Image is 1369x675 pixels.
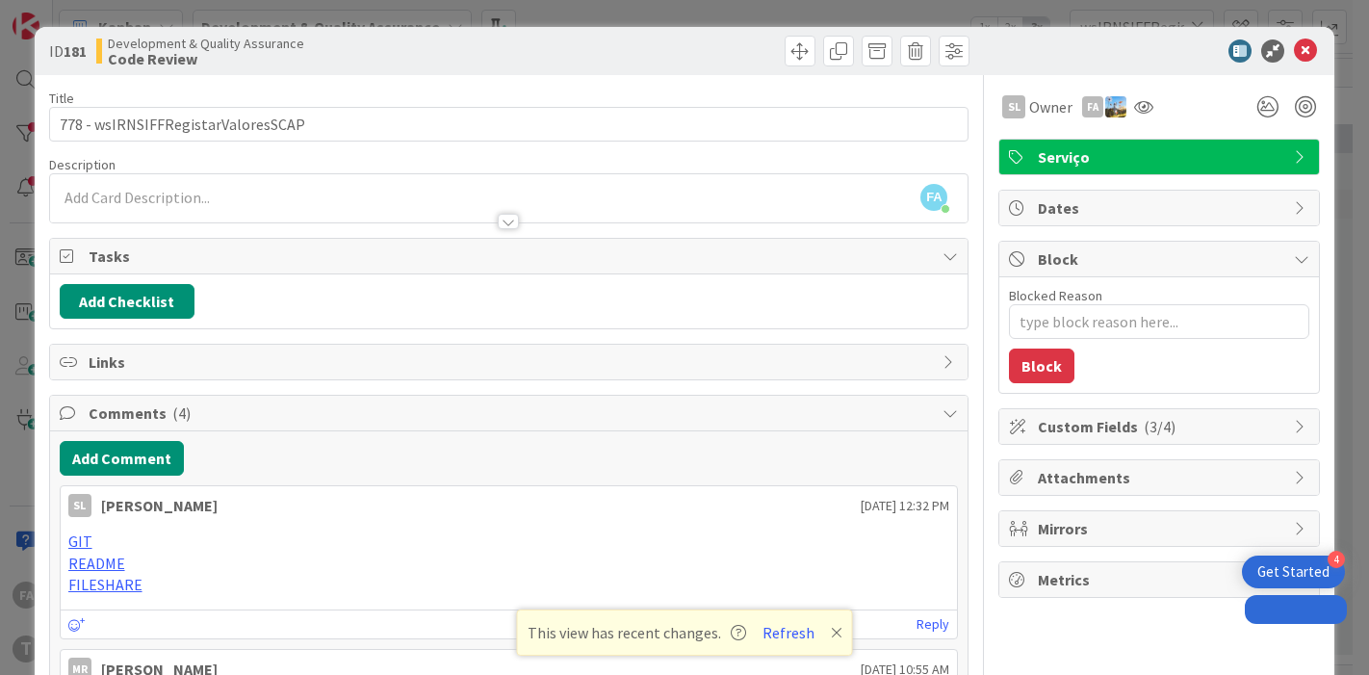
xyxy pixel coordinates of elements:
a: Reply [917,612,949,636]
span: Attachments [1038,466,1284,489]
label: Title [49,90,74,107]
span: This view has recent changes. [528,621,746,644]
label: Blocked Reason [1009,287,1102,304]
a: FILESHARE [68,575,142,594]
span: ID [49,39,87,63]
a: GIT [68,532,92,551]
span: Dates [1038,196,1284,220]
img: DG [1105,96,1126,117]
span: FA [920,184,947,211]
span: Links [89,350,934,374]
div: [PERSON_NAME] [101,494,218,517]
div: Get Started [1257,562,1330,582]
div: Open Get Started checklist, remaining modules: 4 [1242,556,1345,588]
button: Add Comment [60,441,184,476]
div: SL [68,494,91,517]
b: Code Review [108,51,304,66]
button: Refresh [756,620,821,645]
span: Metrics [1038,568,1284,591]
span: ( 4 ) [172,403,191,423]
div: FA [1082,96,1103,117]
a: README [68,554,125,573]
span: Comments [89,402,934,425]
span: Serviço [1038,145,1284,169]
div: 4 [1328,551,1345,568]
span: [DATE] 12:32 PM [861,496,949,516]
span: Development & Quality Assurance [108,36,304,51]
span: ( 3/4 ) [1144,417,1175,436]
span: Description [49,156,116,173]
b: 181 [64,41,87,61]
span: Block [1038,247,1284,271]
span: Custom Fields [1038,415,1284,438]
span: Mirrors [1038,517,1284,540]
button: Block [1009,349,1074,383]
button: Add Checklist [60,284,194,319]
input: type card name here... [49,107,969,142]
span: Owner [1029,95,1072,118]
span: Tasks [89,245,934,268]
div: SL [1002,95,1025,118]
